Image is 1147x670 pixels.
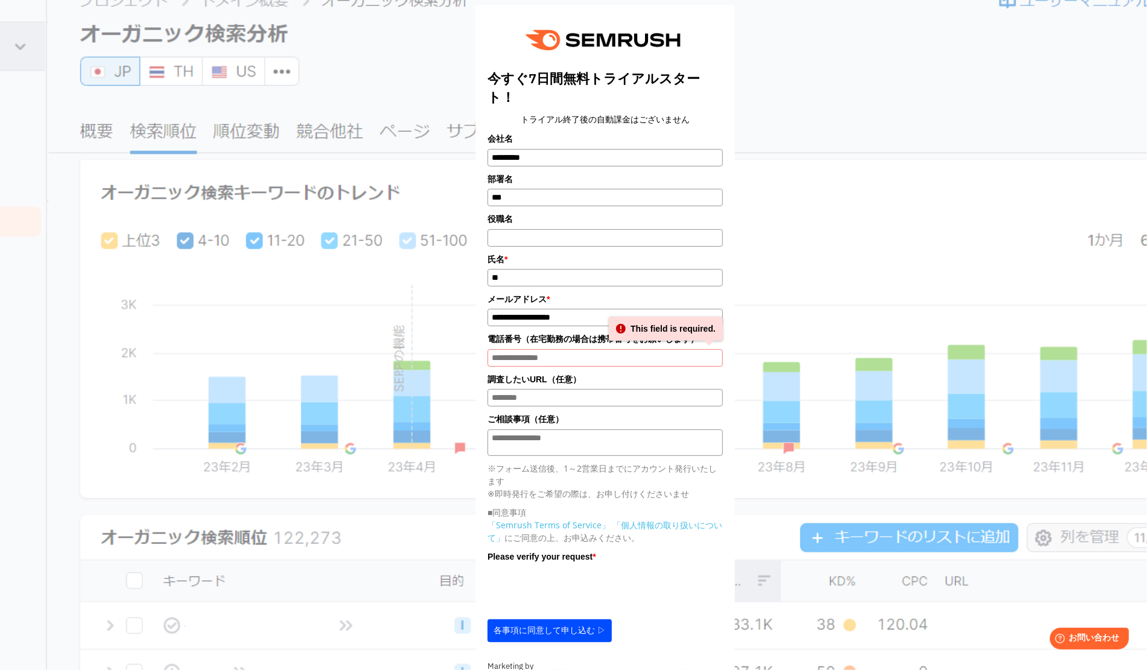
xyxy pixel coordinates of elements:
[488,462,723,500] p: ※フォーム送信後、1～2営業日までにアカウント発行いたします ※即時発行をご希望の際は、お申し付けくださいませ
[1040,623,1134,657] iframe: Help widget launcher
[488,519,723,544] p: にご同意の上、お申込みください。
[488,412,723,426] label: ご相談事項（任意）
[488,113,723,126] center: トライアル終了後の自動課金はございません
[488,519,610,531] a: 「Semrush Terms of Service」
[488,292,723,306] label: メールアドレス
[488,132,723,145] label: 会社名
[488,373,723,386] label: 調査したいURL（任意）
[488,619,612,642] button: 各事項に同意して申し込む ▷
[488,519,722,543] a: 「個人情報の取り扱いについて」
[488,69,723,107] title: 今すぐ7日間無料トライアルスタート！
[488,566,671,613] iframe: reCAPTCHA
[488,332,723,346] label: 電話番号（在宅勤務の場合は携帯番号をお願いします）
[609,317,723,341] div: This field is required.
[488,212,723,226] label: 役職名
[488,550,723,563] label: Please verify your request
[488,506,723,519] p: ■同意事項
[488,253,723,266] label: 氏名
[488,172,723,186] label: 部署名
[517,17,693,63] img: e6a379fe-ca9f-484e-8561-e79cf3a04b3f.png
